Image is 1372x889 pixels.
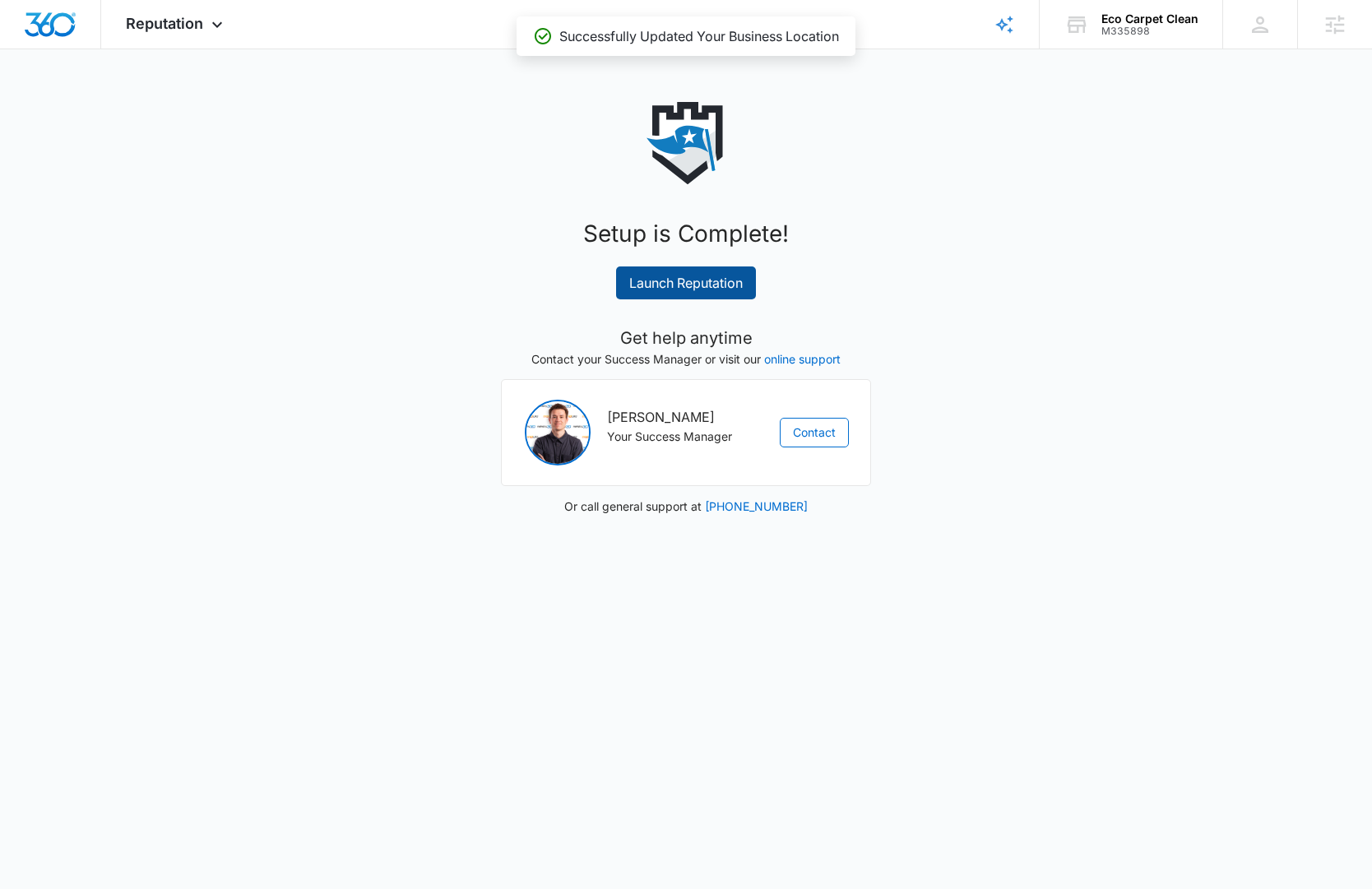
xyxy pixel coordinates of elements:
img: reputation icon [645,102,727,184]
img: Kadin Cathey [525,400,591,465]
p: Your Success Manager [607,428,765,446]
p: Contact your Success Manager or visit our [501,350,871,368]
button: Contact [780,418,849,447]
h6: [PERSON_NAME] [607,407,765,428]
div: account id [1101,25,1198,37]
h5: Get help anytime [501,326,871,350]
h1: Setup is Complete! [357,216,1015,251]
span: Contact [793,424,836,442]
p: Successfully Updated Your Business Location [559,26,839,46]
a: Launch Reputation [616,266,756,299]
div: account name [1101,12,1198,25]
a: online support [764,352,841,366]
p: Or call general support at [501,498,871,515]
span: Reputation [126,15,203,32]
a: [PHONE_NUMBER] [705,499,808,513]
